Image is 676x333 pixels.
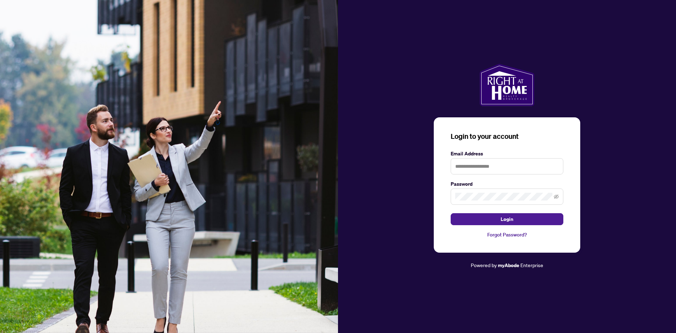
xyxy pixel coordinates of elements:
span: Login [501,214,513,225]
label: Email Address [451,150,563,158]
span: eye-invisible [554,194,559,199]
label: Password [451,180,563,188]
h3: Login to your account [451,131,563,141]
img: ma-logo [480,64,534,106]
a: Forgot Password? [451,231,563,239]
span: Powered by [471,262,497,268]
span: Enterprise [520,262,543,268]
button: Login [451,213,563,225]
a: myAbode [498,261,519,269]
